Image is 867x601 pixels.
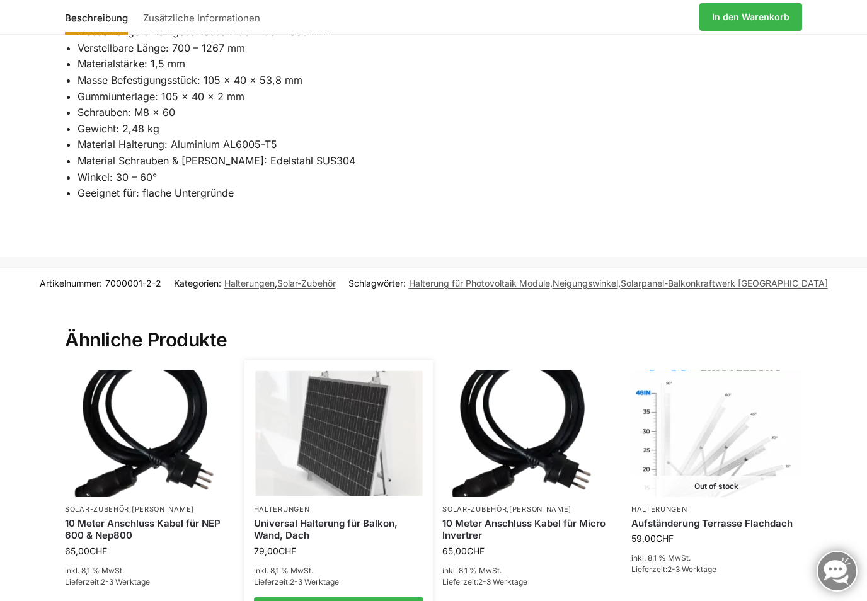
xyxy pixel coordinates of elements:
p: , [65,505,235,514]
bdi: 59,00 [631,533,674,544]
img: Die optimierte Produktbeschreibung könnte wie folgt lauten: Flexibles Montagesystem für Solarpaneele [631,370,801,497]
li: Geeignet für: flache Untergründe [78,185,802,202]
li: Gummiunterlage: 105 x 40 x 2 mm [78,89,802,105]
img: Anschlusskabel-3meter [65,370,235,497]
a: Solar-Zubehör [65,505,129,513]
a: Halterungen [631,505,687,513]
a: Solar-Zubehör [442,505,507,513]
a: Solar-Zubehör [277,278,336,289]
span: 2-3 Werktage [667,564,716,574]
span: CHF [467,546,485,556]
span: Kategorien: , [174,277,336,290]
a: Universal Halterung für Balkon, Wand, Dach [254,517,424,542]
p: inkl. 8,1 % MwSt. [631,552,801,564]
li: Winkel: 30 – 60° [78,169,802,186]
img: Anschlusskabel-3meter [442,370,612,497]
a: Out of stock Die optimierte Produktbeschreibung könnte wie folgt lauten: Flexibles Montagesystem ... [631,370,801,497]
span: Lieferzeit: [631,564,716,574]
span: 7000001-2-2 [105,278,161,289]
a: [PERSON_NAME] [132,505,194,513]
span: 2-3 Werktage [290,577,339,587]
span: Artikelnummer: [40,277,161,290]
p: inkl. 8,1 % MwSt. [442,565,612,576]
p: inkl. 8,1 % MwSt. [254,565,424,576]
a: Neigungswinkel [553,278,618,289]
span: Lieferzeit: [65,577,150,587]
a: 10 Meter Anschluss Kabel für Micro Invertrer [442,517,612,542]
a: Aufständerung Terrasse Flachdach [631,517,801,530]
a: 10 Meter Anschluss Kabel für NEP 600 & Nep800 [65,517,235,542]
a: Halterungen [224,278,275,289]
li: Verstellbare Länge: 700 – 1267 mm [78,40,802,57]
bdi: 65,00 [65,546,107,556]
img: Befestigung Solarpaneele [255,371,422,496]
p: inkl. 8,1 % MwSt. [65,565,235,576]
bdi: 79,00 [254,546,296,556]
li: Gewicht: 2,48 kg [78,121,802,137]
li: Schrauben: M8 x 60 [78,105,802,121]
a: Halterung für Photovoltaik Module [409,278,550,289]
li: Masse Befestigungsstück: 105 x 40 x 53,8 mm [78,72,802,89]
bdi: 65,00 [442,546,485,556]
span: 2-3 Werktage [478,577,527,587]
li: Materialstärke: 1,5 mm [78,56,802,72]
li: Material Schrauben & [PERSON_NAME]: Edelstahl SUS304 [78,153,802,169]
span: Lieferzeit: [442,577,527,587]
span: CHF [89,546,107,556]
span: Lieferzeit: [254,577,339,587]
span: Schlagwörter: , , [348,277,828,290]
span: CHF [278,546,296,556]
a: [PERSON_NAME] [509,505,571,513]
span: CHF [656,533,674,544]
a: Halterungen [254,505,310,513]
h2: Ähnliche Produkte [65,298,802,352]
span: 2-3 Werktage [101,577,150,587]
p: , [442,505,612,514]
li: Material Halterung: Aluminium AL6005-T5 [78,137,802,153]
a: Solarpanel-Balkonkraftwerk [GEOGRAPHIC_DATA] [621,278,828,289]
